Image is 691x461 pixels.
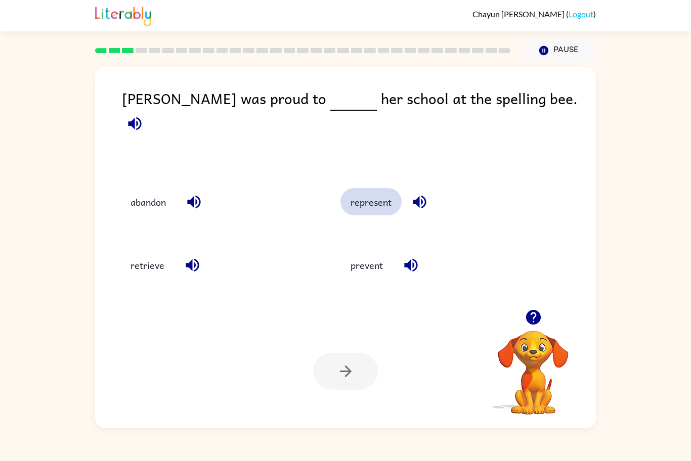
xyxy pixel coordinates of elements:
[120,188,176,215] button: abandon
[122,87,596,168] div: [PERSON_NAME] was proud to her school at the spelling bee.
[472,9,566,19] span: Chayun [PERSON_NAME]
[569,9,593,19] a: Logout
[523,39,596,62] button: Pause
[340,188,402,215] button: represent
[95,4,151,26] img: Literably
[120,251,175,279] button: retrieve
[340,251,393,279] button: prevent
[472,9,596,19] div: ( )
[483,315,584,416] video: Your browser must support playing .mp4 files to use Literably. Please try using another browser.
